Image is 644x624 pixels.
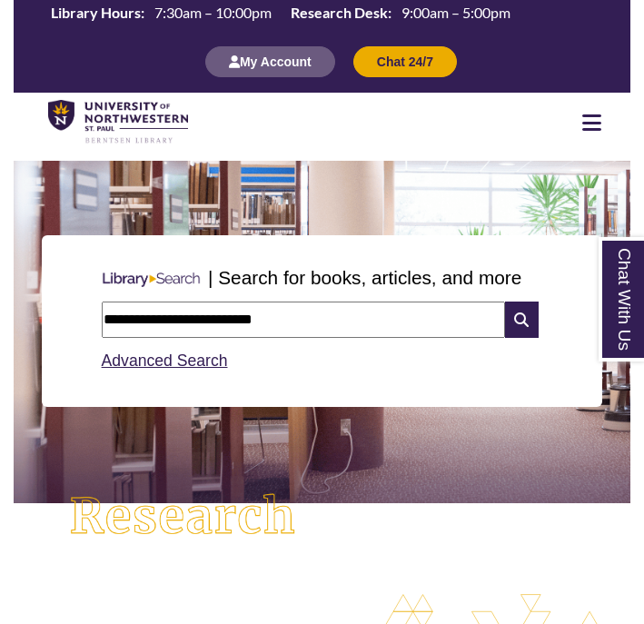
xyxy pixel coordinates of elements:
[505,302,539,338] i: Search
[102,352,228,370] a: Advanced Search
[48,100,188,144] img: UNWSP Library Logo
[353,46,457,77] button: Chat 24/7
[44,3,518,25] table: Hours Today
[94,265,208,294] img: Libary Search
[208,263,521,292] p: | Search for books, articles, and more
[401,4,510,21] span: 9:00am – 5:00pm
[154,4,272,21] span: 7:30am – 10:00pm
[205,46,335,77] button: My Account
[45,469,322,565] img: Research
[283,3,394,23] th: Research Desk:
[44,3,147,23] th: Library Hours:
[44,3,518,27] a: Hours Today
[205,54,335,69] a: My Account
[353,54,457,69] a: Chat 24/7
